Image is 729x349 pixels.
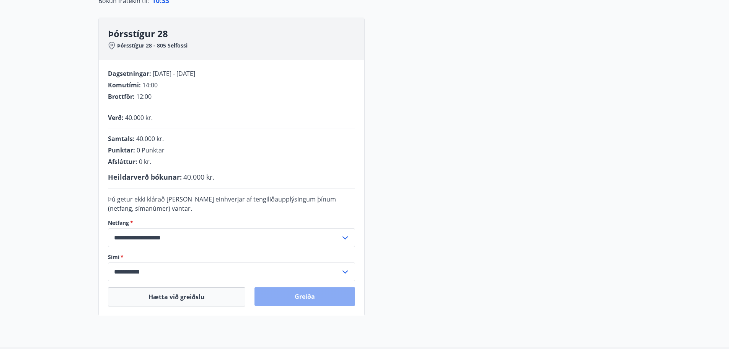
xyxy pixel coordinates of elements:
span: [DATE] - [DATE] [153,69,195,78]
span: Heildarverð bókunar : [108,172,182,182]
span: 0 kr. [139,157,151,166]
span: Dagsetningar : [108,69,151,78]
span: 40.000 kr. [125,113,153,122]
span: 40.000 kr. [183,172,214,182]
span: 14:00 [142,81,158,89]
span: 40.000 kr. [136,134,164,143]
span: 0 Punktar [137,146,165,154]
label: Sími [108,253,355,261]
h3: Þórsstígur 28 [108,27,364,40]
span: Afsláttur : [108,157,137,166]
button: Greiða [254,287,355,306]
span: Þú getur ekki klárað [PERSON_NAME] einhverjar af tengiliðaupplýsingum þínum (netfang, símanúmer) ... [108,195,336,213]
span: Punktar : [108,146,135,154]
span: Þórsstígur 28 - 805 Selfossi [117,42,188,49]
span: 12:00 [136,92,152,101]
button: Hætta við greiðslu [108,287,245,306]
span: Komutími : [108,81,141,89]
span: Brottför : [108,92,135,101]
span: Samtals : [108,134,135,143]
label: Netfang [108,219,355,227]
span: Verð : [108,113,124,122]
